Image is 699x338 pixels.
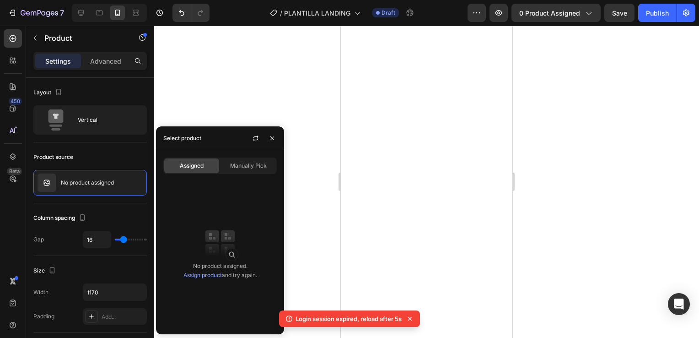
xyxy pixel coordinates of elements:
div: Vertical [78,109,134,131]
img: collections [202,225,238,262]
div: Add... [102,313,145,321]
span: Assigned [180,162,204,170]
div: 450 [9,98,22,105]
span: PLANTILLA LANDING [284,8,350,18]
p: Settings [45,56,71,66]
div: Padding [33,312,54,321]
iframe: Design area [341,26,512,338]
span: Draft [382,9,395,17]
input: Auto [83,284,146,300]
div: Beta [7,168,22,175]
span: 0 product assigned [519,8,580,18]
div: Width [33,288,48,296]
p: Advanced [90,56,121,66]
button: 7 [4,4,68,22]
input: Auto [83,231,111,248]
div: Select product [163,134,201,142]
div: Column spacing [33,212,88,224]
div: Undo/Redo [172,4,210,22]
p: Login session expired, reload after 5s [296,314,402,323]
div: Gap [33,235,44,244]
button: 0 product assigned [511,4,601,22]
button: Publish [638,4,677,22]
a: Assign product [183,272,222,278]
p: Product [44,33,122,44]
img: no image transparent [38,174,56,192]
span: Manually Pick [230,162,267,170]
p: No product assigned [61,180,114,186]
div: No product assigned. and try again. [183,262,257,280]
div: Publish [646,8,669,18]
p: 7 [60,7,64,18]
div: Open Intercom Messenger [668,293,690,315]
div: Layout [33,87,64,99]
span: / [280,8,282,18]
div: Size [33,265,58,277]
button: Save [604,4,634,22]
span: Save [612,9,627,17]
div: Product source [33,153,73,161]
